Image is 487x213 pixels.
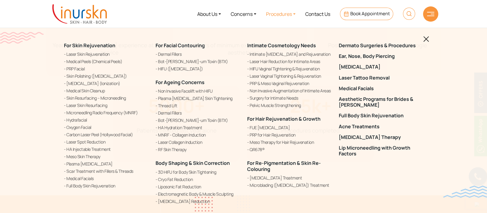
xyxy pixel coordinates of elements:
[247,182,331,188] a: Microblading ([MEDICAL_DATA]) Treatment
[247,146,331,153] a: QR678®
[156,102,240,109] a: Thread Lift
[247,95,331,101] a: Surgery for Intimate Needs
[339,53,423,59] a: Ear, Nose, Body Piercing
[247,115,321,122] a: For Hair Rejuvenation & Growth
[156,42,205,49] a: For Facial Contouring
[64,168,148,174] a: Scar Treatment with Fillers & Threads
[247,132,331,138] a: PRP for Hair Rejuvenation
[156,51,240,57] a: Dermal Fillers
[226,2,261,25] a: Concerns
[64,51,148,57] a: Laser Skin Rejuvenation
[247,87,331,94] a: Non Invasive Augmentation of Intimate Areas
[156,191,240,197] a: Electromagnetic Body & Muscle Sculpting
[156,169,240,175] a: 3D HIFU for Body Skin Tightening
[156,176,240,183] a: Cryo Fat Reduction
[156,183,240,190] a: Liposonic Fat Reduction
[339,64,423,70] a: [MEDICAL_DATA]
[64,124,148,130] a: Oxygen Facial
[423,36,429,42] img: blackclosed
[339,145,423,157] a: Lip Microneedling with Growth Factors
[339,75,423,81] a: Laser Tattoo Removal
[156,66,240,72] a: HIFU ([MEDICAL_DATA])
[156,58,240,65] a: Bot-[PERSON_NAME]-um Toxin (BTX)
[156,132,240,138] a: MNRF - Collagen Induction
[339,86,423,91] a: Medical Facials
[247,102,331,108] a: Pelvic Muscle Strengthening
[156,160,230,166] a: Body Shaping & Skin Correction
[156,79,205,86] a: For Ageing Concerns
[261,2,300,25] a: Procedures
[247,160,321,172] a: For Re-Pigmentation & Skin Re-Colouring
[64,73,148,79] a: Skin Polishing ([MEDICAL_DATA])
[156,124,240,131] a: HA Hydration Treatment
[247,58,331,65] a: Laser Hair Reduction for Intimate Areas
[64,87,148,94] a: Medical Skin Cleanup
[64,175,148,182] a: Medical Facials
[64,146,148,152] a: HA Injectable Treatment
[156,110,240,116] a: Dermal Fillers
[64,153,148,160] a: Meso Skin Therapy
[64,80,148,87] a: [MEDICAL_DATA] (Ionization)
[247,51,331,57] a: Intimate [MEDICAL_DATA] and Rejuvenation
[300,2,335,25] a: Contact Us
[156,95,240,101] a: Plasma [MEDICAL_DATA] Skin Tightening
[247,80,331,87] a: PRP & Meso Vaginal Rejuvenation
[339,134,423,140] a: [MEDICAL_DATA] Therapy
[156,117,240,123] a: Bot-[PERSON_NAME]-um Toxin (BTX)
[339,43,423,48] a: Dermato Surgeries & Procedures
[156,139,240,145] a: Laser Collagen Induction
[247,66,331,72] a: HIFU Vaginal Tightening & Rejuvenation
[247,42,316,49] a: Intimate Cosmetology Needs
[64,139,148,145] a: Laser Spot Reduction
[443,186,487,198] img: bluewave
[192,2,226,25] a: About Us
[340,8,393,20] a: Book Appointment
[64,58,148,65] a: Medical Peels (Chemical Peels)
[339,124,423,130] a: Acne Treatments
[64,131,148,138] a: Carbon Laser Peel (Hollywood Facial)
[156,88,240,94] a: Non Invasive Facelift with HIFU
[64,42,115,49] a: For Skin Rejuvenation
[427,12,434,16] img: hamLine.svg
[64,102,148,108] a: Laser Skin Resurfacing
[247,139,331,145] a: Meso Therapy for Hair Rejuvenation
[64,161,148,167] a: Plasma [MEDICAL_DATA]
[403,8,415,20] img: HeaderSearch
[339,113,423,119] a: Full Body Skin Rejuvenation
[350,10,390,17] span: Book Appointment
[64,109,148,116] a: Microneedling Radio Frequency (MNRF)
[156,146,240,153] a: RF Skin Therapy
[52,4,107,24] img: inurskn-logo
[339,96,423,108] a: Aesthetic Programs for Brides & [PERSON_NAME]
[64,183,148,189] a: Full Body Skin Rejuvenation
[247,124,331,131] a: FUE [MEDICAL_DATA]
[64,95,148,101] a: Skin Resurfacing – Microneedling
[64,117,148,123] a: Hydrafacial
[156,198,240,204] a: [MEDICAL_DATA] Reduction
[247,175,331,181] a: [MEDICAL_DATA] Treatment
[64,66,148,72] a: PRP Facial
[247,73,331,79] a: Laser Vaginal Tightening & Rejuvenation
